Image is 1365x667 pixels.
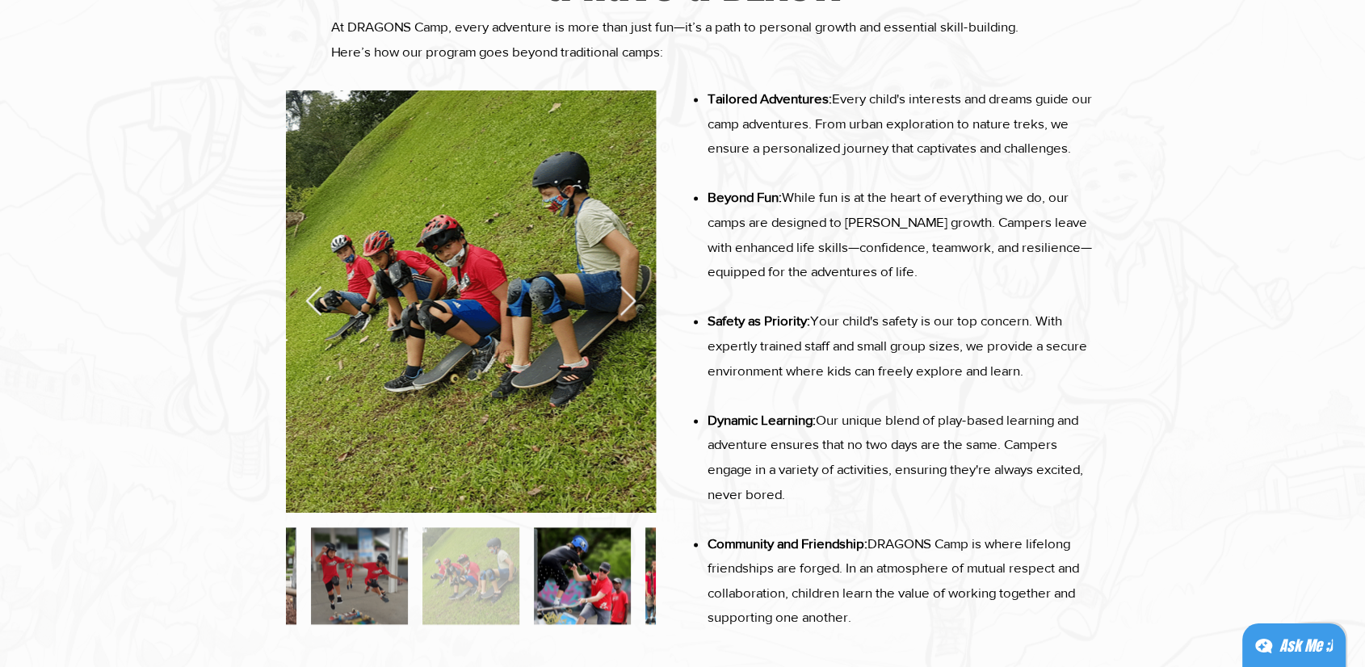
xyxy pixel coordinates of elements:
span: Beyond Fun: [708,189,782,204]
p: Your child's safety is our top concern. With expertly trained staff and small group sizes, we pro... [708,308,1102,407]
span: Community and Friendship: [708,535,867,551]
span: Dynamic Learning: [708,412,816,427]
span: Safety as Priority: [708,313,810,328]
div: Ask Me ;) [1279,635,1333,657]
p: Every child's interests and dreams guide our camp adventures. From urban exploration to nature tr... [708,86,1102,185]
button: Next Item [619,286,637,317]
p: While fun is at the heart of everything we do, our camps are designed to [PERSON_NAME] growth. Ca... [708,185,1102,308]
p: DRAGONS Camp is where lifelong friendships are forged. In an atmosphere of mutual respect and col... [708,531,1102,630]
p: Our unique blend of play-based learning and adventure ensures that no two days are the same. Camp... [708,408,1102,531]
p: At DRAGONS Camp, every adventure is more than just fun—it’s a path to personal growth and essenti... [331,15,1046,64]
span: Tailored Adventures: [708,90,832,106]
button: Previous Item [304,286,323,317]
